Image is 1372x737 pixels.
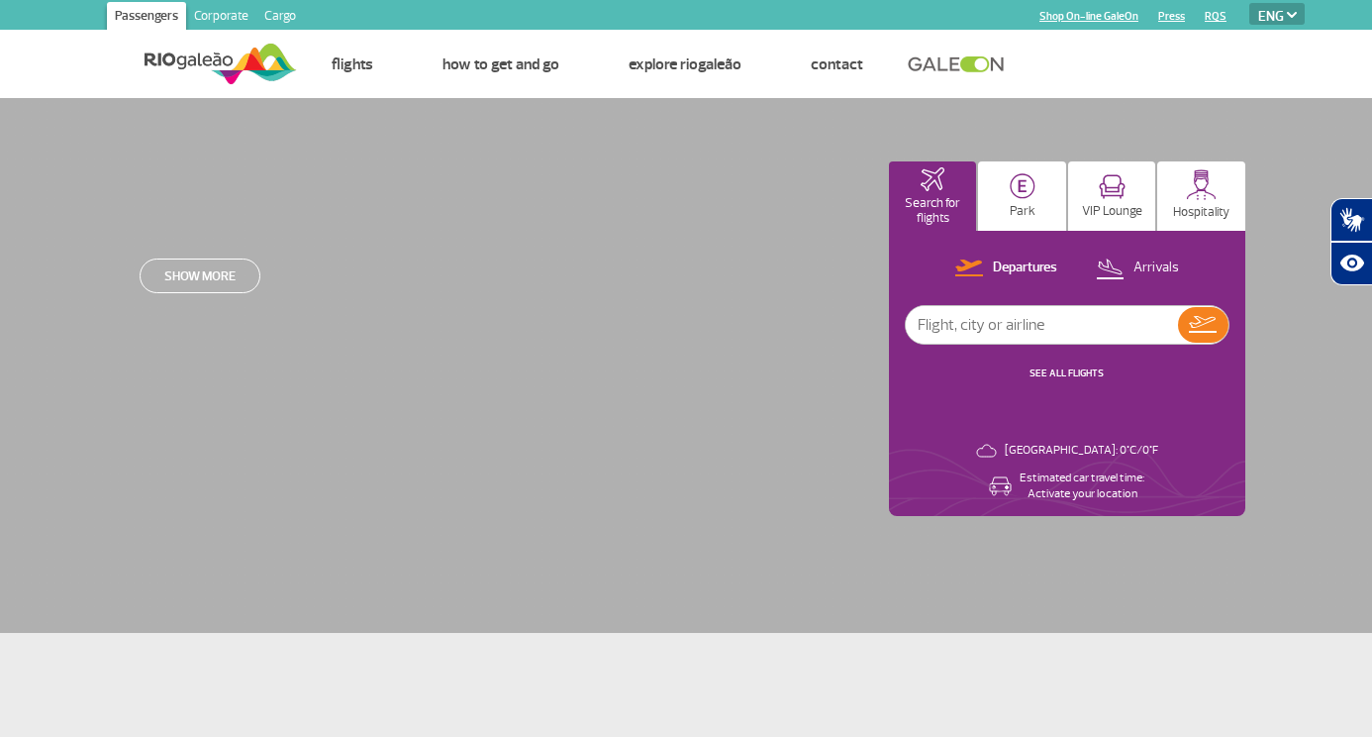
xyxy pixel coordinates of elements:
a: Flights [332,54,373,74]
a: Contact [811,54,863,74]
p: Estimated car travel time: Activate your location [1020,471,1144,502]
button: Abrir tradutor de língua de sinais. [1330,198,1372,242]
p: [GEOGRAPHIC_DATA]: 0°C/0°F [1005,443,1158,459]
a: RQS [1205,10,1226,23]
p: Departures [993,259,1057,277]
a: Cargo [256,2,304,34]
img: airplaneHomeActive.svg [921,167,944,191]
p: Search for flights [899,196,967,226]
button: Hospitality [1157,161,1245,231]
img: vipRoom.svg [1099,174,1126,199]
a: How to get and go [442,54,559,74]
button: Search for flights [889,161,977,231]
p: Park [1010,204,1035,219]
img: hospitality.svg [1186,169,1217,200]
a: Corporate [186,2,256,34]
button: Abrir recursos assistivos. [1330,242,1372,285]
a: Press [1158,10,1185,23]
button: Arrivals [1090,256,1185,281]
p: VIP Lounge [1082,204,1142,219]
p: Arrivals [1133,259,1179,277]
a: Passengers [107,2,186,34]
button: VIP Lounge [1068,161,1156,231]
a: Shop On-line GaleOn [1039,10,1138,23]
button: Departures [949,256,1063,281]
a: Explore RIOgaleão [629,54,741,74]
img: carParkingHome.svg [1010,173,1035,199]
div: Plugin de acessibilidade da Hand Talk. [1330,198,1372,285]
input: Flight, city or airline [906,306,1178,344]
button: SEE ALL FLIGHTS [1024,366,1110,381]
button: Park [978,161,1066,231]
p: Hospitality [1173,205,1229,220]
a: SEE ALL FLIGHTS [1029,367,1104,379]
a: Show more [140,259,260,293]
